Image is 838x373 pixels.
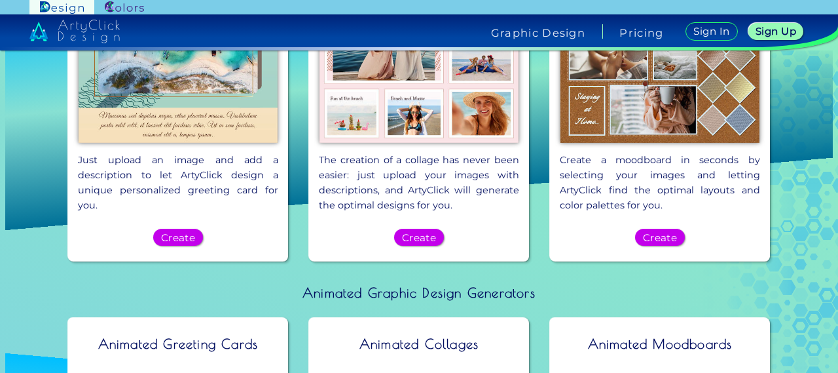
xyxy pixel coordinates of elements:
[156,229,200,245] a: Create
[688,23,735,40] a: Sign In
[73,148,283,213] p: Just upload an image and add a description to let ArtyClick design a unique personalized greeting...
[638,229,682,245] a: Create
[581,330,739,359] h2: Animated Moodboards
[314,148,524,213] p: The creation of a collage has never been easier: just upload your images with descriptions, and A...
[751,24,801,39] a: Sign Up
[397,229,441,245] a: Create
[5,279,833,307] h2: Animated Graphic Design Generators
[491,28,585,38] h4: Graphic Design
[92,330,265,359] h2: Animated Greeting Cards
[403,233,434,242] h5: Create
[619,28,663,38] a: Pricing
[29,20,120,43] img: artyclick_design_logo_white_combined_path.svg
[105,1,144,14] img: ArtyClick Colors logo
[644,233,675,242] h5: Create
[757,27,794,36] h5: Sign Up
[353,330,485,359] h2: Animated Collages
[162,233,193,242] h5: Create
[695,27,728,36] h5: Sign In
[555,148,765,213] p: Create a moodboard in seconds by selecting your images and letting ArtyClick find the optimal lay...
